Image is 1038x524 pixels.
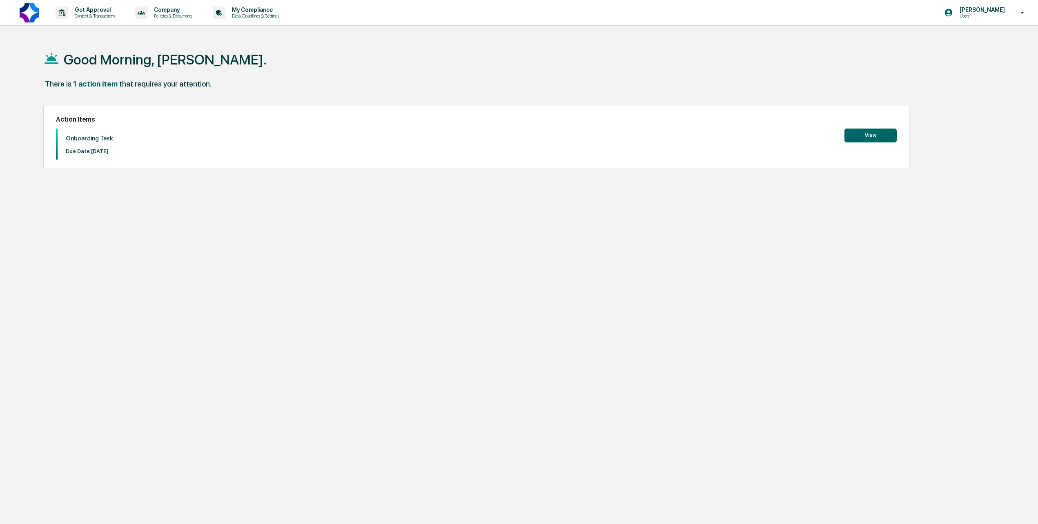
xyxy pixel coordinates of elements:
h2: Action Items [56,115,897,123]
p: Onboarding Task [66,135,113,142]
a: View [844,131,897,139]
p: Content & Transactions [68,13,119,19]
h1: Good Morning, [PERSON_NAME]. [64,51,267,68]
p: [PERSON_NAME] [953,7,1009,13]
div: There is [45,80,71,88]
p: My Compliance [225,7,283,13]
button: View [844,129,897,142]
p: Policies & Documents [147,13,196,19]
p: Get Approval [68,7,119,13]
p: Due Date: [DATE] [66,148,113,154]
p: Data, Deadlines & Settings [225,13,283,19]
p: Users [953,13,1009,19]
div: that requires your attention. [119,80,212,88]
p: Company [147,7,196,13]
div: 1 action item [73,80,118,88]
img: logo [20,3,39,22]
